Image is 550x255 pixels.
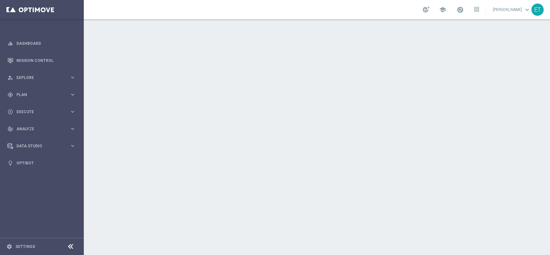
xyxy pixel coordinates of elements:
[16,144,70,148] span: Data Studio
[16,93,70,97] span: Plan
[7,154,76,172] div: Optibot
[6,244,12,250] i: settings
[524,6,531,13] span: keyboard_arrow_down
[16,52,76,69] a: Mission Control
[7,75,70,81] div: Explore
[7,109,13,115] i: play_circle_outline
[70,126,76,132] i: keyboard_arrow_right
[7,92,70,98] div: Plan
[439,6,446,13] span: school
[70,109,76,115] i: keyboard_arrow_right
[7,143,76,149] button: Data Studio keyboard_arrow_right
[7,126,13,132] i: track_changes
[16,110,70,114] span: Execute
[7,126,70,132] div: Analyze
[7,160,13,166] i: lightbulb
[7,35,76,52] div: Dashboard
[70,143,76,149] i: keyboard_arrow_right
[7,109,76,114] button: play_circle_outline Execute keyboard_arrow_right
[16,35,76,52] a: Dashboard
[7,126,76,132] button: track_changes Analyze keyboard_arrow_right
[7,109,70,115] div: Execute
[7,75,13,81] i: person_search
[16,127,70,131] span: Analyze
[531,4,544,16] div: ET
[70,74,76,81] i: keyboard_arrow_right
[492,5,531,15] a: [PERSON_NAME]keyboard_arrow_down
[70,92,76,98] i: keyboard_arrow_right
[7,92,13,98] i: gps_fixed
[7,41,13,46] i: equalizer
[16,154,76,172] a: Optibot
[7,58,76,63] button: Mission Control
[7,52,76,69] div: Mission Control
[16,76,70,80] span: Explore
[7,75,76,80] button: person_search Explore keyboard_arrow_right
[7,143,70,149] div: Data Studio
[7,41,76,46] button: equalizer Dashboard
[7,92,76,97] button: gps_fixed Plan keyboard_arrow_right
[7,161,76,166] button: lightbulb Optibot
[15,245,35,249] a: Settings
